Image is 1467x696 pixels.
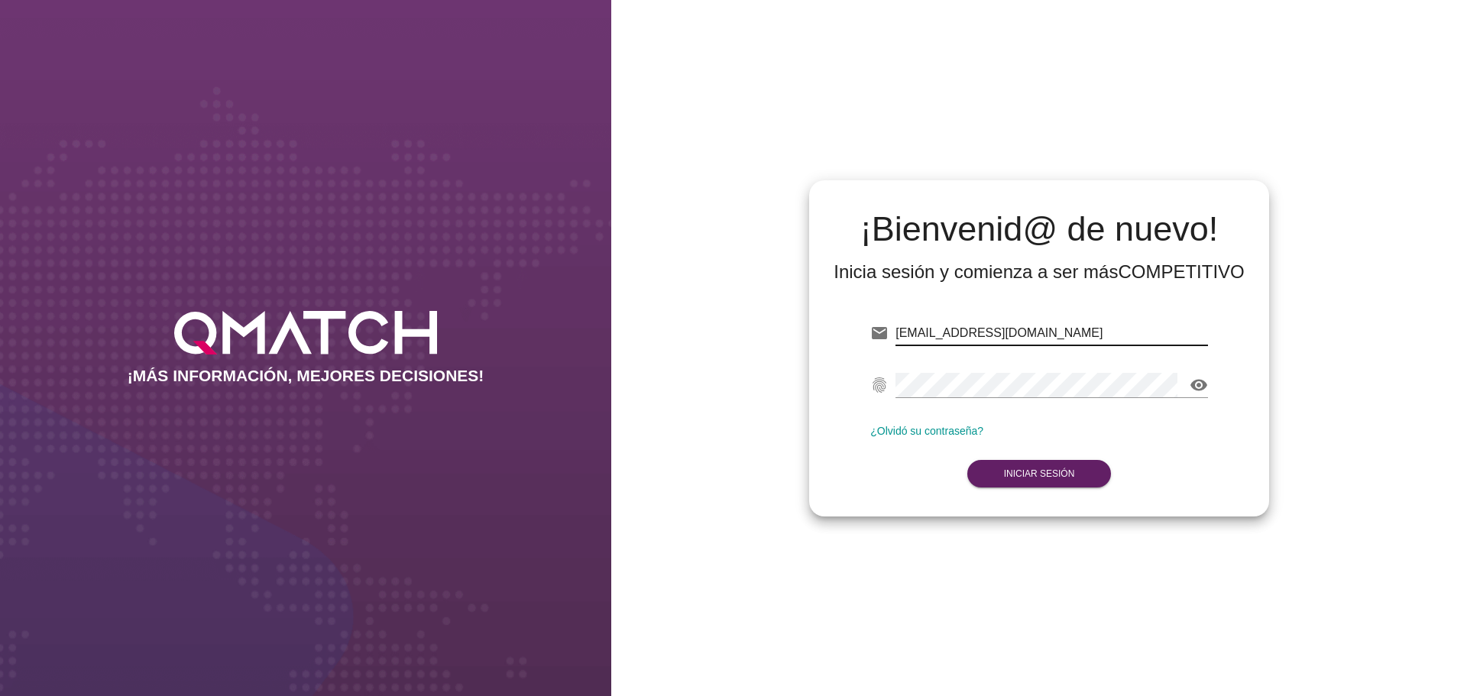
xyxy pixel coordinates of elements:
[870,324,889,342] i: email
[895,321,1208,345] input: E-mail
[870,376,889,394] i: fingerprint
[1118,261,1244,282] strong: COMPETITIVO
[128,367,484,385] h2: ¡MÁS INFORMACIÓN, MEJORES DECISIONES!
[1004,468,1075,479] strong: Iniciar Sesión
[1190,376,1208,394] i: visibility
[834,211,1245,248] h2: ¡Bienvenid@ de nuevo!
[870,425,983,437] a: ¿Olvidó su contraseña?
[834,260,1245,284] div: Inicia sesión y comienza a ser más
[967,460,1112,487] button: Iniciar Sesión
